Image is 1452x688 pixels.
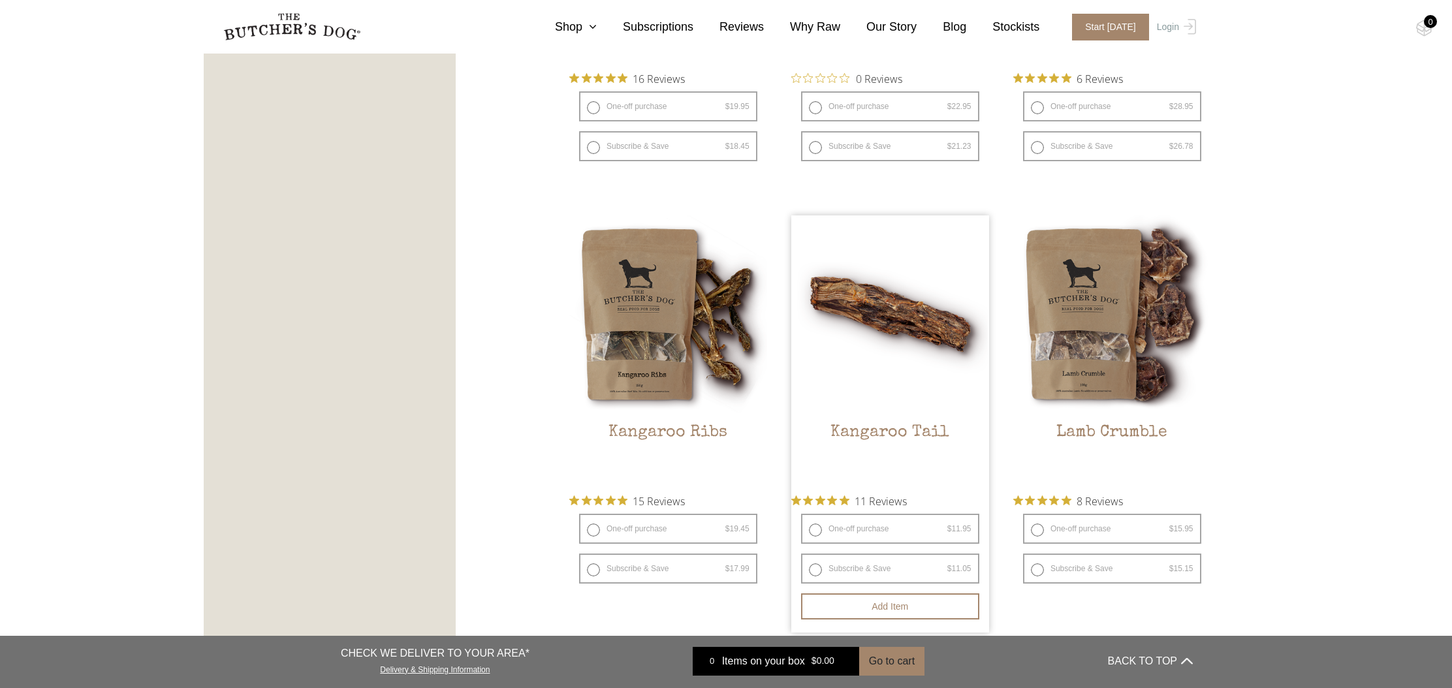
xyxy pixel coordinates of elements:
bdi: 15.95 [1169,524,1193,533]
bdi: 22.95 [947,102,971,111]
span: $ [725,102,730,111]
button: BACK TO TOP [1108,646,1193,677]
bdi: 21.23 [947,142,971,151]
label: One-off purchase [579,514,757,544]
label: One-off purchase [801,91,979,121]
label: One-off purchase [1023,91,1201,121]
bdi: 11.05 [947,564,971,573]
span: 16 Reviews [633,69,685,88]
button: Rated 4.9 out of 5 stars from 16 reviews. Jump to reviews. [569,69,685,88]
bdi: 19.45 [725,524,750,533]
bdi: 17.99 [725,564,750,573]
button: Rated 5 out of 5 stars from 6 reviews. Jump to reviews. [1013,69,1123,88]
label: One-off purchase [579,91,757,121]
span: $ [1169,142,1174,151]
span: $ [1169,102,1174,111]
button: Rated 4.9 out of 5 stars from 8 reviews. Jump to reviews. [1013,491,1123,510]
bdi: 11.95 [947,524,971,533]
a: Lamb CrumbleLamb Crumble [1013,215,1211,485]
label: Subscribe & Save [801,554,979,584]
bdi: 19.95 [725,102,750,111]
img: TBD_Cart-Empty.png [1416,20,1432,37]
span: 11 Reviews [855,491,907,510]
span: $ [947,142,952,151]
span: $ [812,656,817,666]
div: 0 [1424,15,1437,28]
a: 0 Items on your box $0.00 [693,647,859,676]
button: Rated 0 out of 5 stars from 0 reviews. Jump to reviews. [791,69,902,88]
a: Delivery & Shipping Information [380,662,490,674]
a: Blog [917,18,966,36]
h2: Kangaroo Tail [791,423,989,484]
span: $ [1169,564,1174,573]
a: Login [1154,14,1196,40]
span: 15 Reviews [633,491,685,510]
a: Our Story [840,18,917,36]
span: $ [947,524,952,533]
span: $ [947,102,952,111]
img: Lamb Crumble [1013,215,1211,413]
button: Rated 4.9 out of 5 stars from 15 reviews. Jump to reviews. [569,491,685,510]
label: Subscribe & Save [579,554,757,584]
label: Subscribe & Save [579,131,757,161]
span: 6 Reviews [1077,69,1123,88]
a: Kangaroo RibsKangaroo Ribs [569,215,767,485]
img: Kangaroo Ribs [569,215,767,413]
label: Subscribe & Save [1023,131,1201,161]
a: Stockists [966,18,1039,36]
label: Subscribe & Save [801,131,979,161]
span: $ [725,142,730,151]
button: Add item [801,593,979,619]
span: Start [DATE] [1072,14,1149,40]
span: 8 Reviews [1077,491,1123,510]
span: $ [725,524,730,533]
h2: Kangaroo Ribs [569,423,767,484]
span: 0 Reviews [856,69,902,88]
span: $ [947,564,952,573]
a: Reviews [693,18,764,36]
p: CHECK WE DELIVER TO YOUR AREA* [341,646,529,661]
a: Start [DATE] [1059,14,1154,40]
bdi: 15.15 [1169,564,1193,573]
span: $ [1169,524,1174,533]
button: Go to cart [859,647,924,676]
a: Subscriptions [597,18,693,36]
bdi: 18.45 [725,142,750,151]
bdi: 0.00 [812,656,834,666]
bdi: 26.78 [1169,142,1193,151]
div: 0 [702,655,722,668]
label: Subscribe & Save [1023,554,1201,584]
label: One-off purchase [1023,514,1201,544]
a: Kangaroo Tail [791,215,989,485]
span: Items on your box [722,653,805,669]
bdi: 28.95 [1169,102,1193,111]
h2: Lamb Crumble [1013,423,1211,484]
button: Rated 5 out of 5 stars from 11 reviews. Jump to reviews. [791,491,907,510]
label: One-off purchase [801,514,979,544]
span: $ [725,564,730,573]
a: Shop [529,18,597,36]
a: Why Raw [764,18,840,36]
